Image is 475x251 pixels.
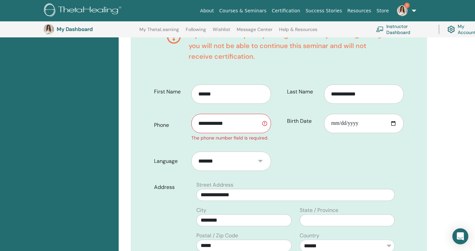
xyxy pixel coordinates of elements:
a: Wishlist [213,27,230,37]
a: My ThetaLearning [139,27,179,37]
label: Last Name [282,85,324,98]
a: Message Center [237,27,272,37]
img: default.png [43,24,54,35]
h4: If you do not complete your registration on [DOMAIN_NAME], you will not be able to continue this ... [189,30,391,62]
label: State / Province [300,206,338,214]
img: logo.png [44,3,124,18]
a: Help & Resources [279,27,317,37]
img: cog.svg [447,24,455,35]
a: Store [374,5,392,17]
label: Language [149,155,191,168]
label: City [196,206,206,214]
img: chalkboard-teacher.svg [376,26,384,32]
a: Courses & Seminars [217,5,269,17]
h3: My Dashboard [57,26,123,32]
a: Success Stories [303,5,345,17]
label: Country [300,232,319,240]
span: 1 [404,3,410,8]
label: Address [149,181,192,194]
a: About [197,5,216,17]
img: default.png [397,5,408,16]
label: Street Address [196,181,233,189]
div: Open Intercom Messenger [452,228,468,244]
label: First Name [149,85,191,98]
label: Postal / Zip Code [196,232,238,240]
a: Following [186,27,206,37]
label: Birth Date [282,115,324,128]
a: Instructor Dashboard [376,22,431,37]
div: The phone number field is required. [191,135,271,142]
a: Resources [345,5,374,17]
a: Certification [269,5,303,17]
label: Phone [149,119,191,132]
